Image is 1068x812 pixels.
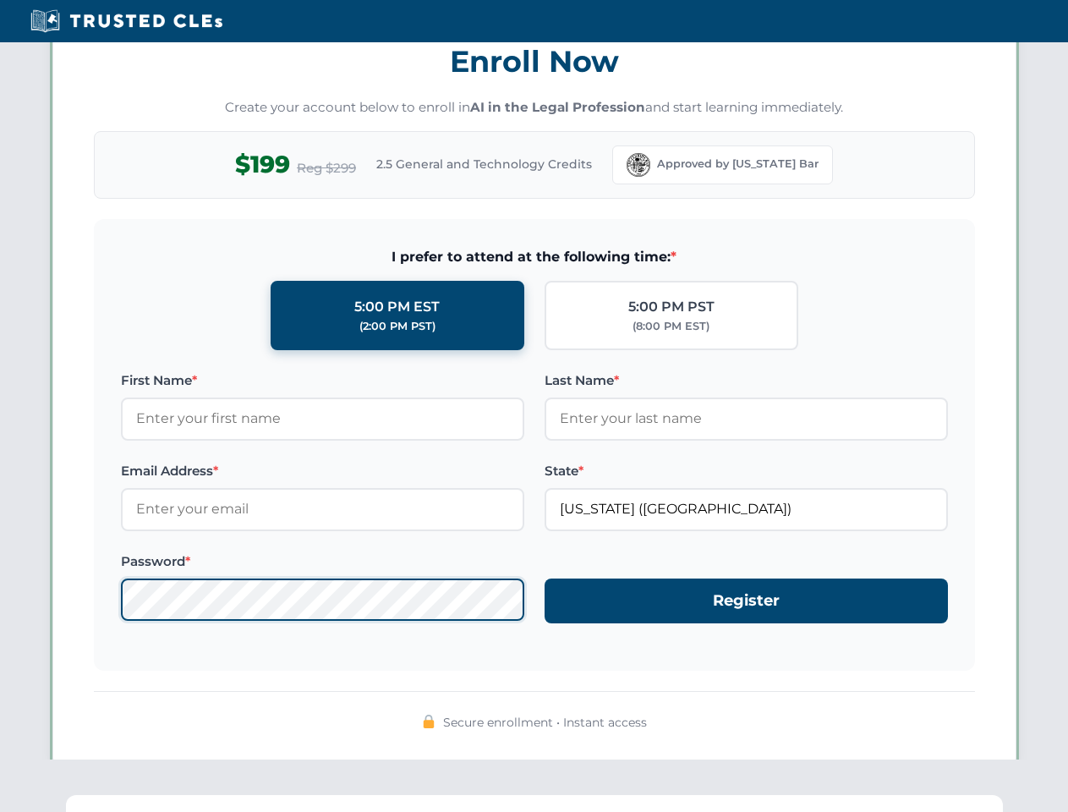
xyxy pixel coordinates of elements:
[627,153,650,177] img: Florida Bar
[121,398,524,440] input: Enter your first name
[121,246,948,268] span: I prefer to attend at the following time:
[94,35,975,88] h3: Enroll Now
[470,99,645,115] strong: AI in the Legal Profession
[657,156,819,173] span: Approved by [US_STATE] Bar
[628,296,715,318] div: 5:00 PM PST
[545,461,948,481] label: State
[545,579,948,623] button: Register
[443,713,647,732] span: Secure enrollment • Instant access
[297,158,356,178] span: Reg $299
[121,370,524,391] label: First Name
[94,98,975,118] p: Create your account below to enroll in and start learning immediately.
[354,296,440,318] div: 5:00 PM EST
[25,8,227,34] img: Trusted CLEs
[545,398,948,440] input: Enter your last name
[121,488,524,530] input: Enter your email
[359,318,435,335] div: (2:00 PM PST)
[545,488,948,530] input: Florida (FL)
[235,145,290,184] span: $199
[422,715,435,728] img: 🔒
[545,370,948,391] label: Last Name
[633,318,709,335] div: (8:00 PM EST)
[376,155,592,173] span: 2.5 General and Technology Credits
[121,461,524,481] label: Email Address
[121,551,524,572] label: Password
